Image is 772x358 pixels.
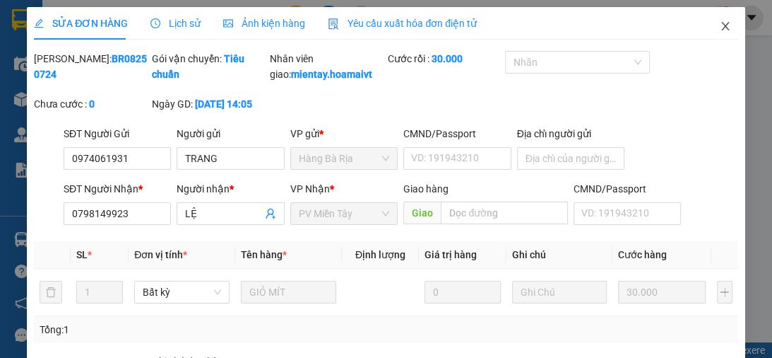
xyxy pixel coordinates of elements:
[387,51,502,67] div: Cước rồi :
[143,282,221,303] span: Bất kỳ
[40,281,62,304] button: delete
[517,147,624,170] input: Địa chỉ của người gửi
[512,281,607,304] input: Ghi Chú
[64,181,171,197] div: SĐT Người Nhận
[424,281,500,304] input: 0
[618,249,667,260] span: Cước hàng
[403,202,441,224] span: Giao
[34,51,149,82] div: [PERSON_NAME]:
[424,249,477,260] span: Giá trị hàng
[506,241,613,269] th: Ghi chú
[291,69,372,80] b: mientay.hoamaivt
[150,18,160,28] span: clock-circle
[265,208,276,219] span: user-add
[34,18,44,28] span: edit
[299,203,389,224] span: PV Miền Tây
[177,181,284,197] div: Người nhận
[706,7,745,47] button: Close
[177,126,284,142] div: Người gửi
[717,281,732,304] button: plus
[241,249,287,260] span: Tên hàng
[64,126,171,142] div: SĐT Người Gửi
[270,51,385,82] div: Nhân viên giao:
[89,98,95,110] b: 0
[34,96,149,112] div: Chưa cước :
[152,51,267,82] div: Gói vận chuyển:
[241,281,336,304] input: VD: Bàn, Ghế
[403,126,511,142] div: CMND/Passport
[431,53,462,64] b: 30.000
[223,18,305,29] span: Ảnh kiện hàng
[328,18,339,30] img: icon
[618,281,706,304] input: 0
[355,249,405,260] span: Định lượng
[574,181,681,197] div: CMND/Passport
[517,126,624,142] div: Địa chỉ người gửi
[290,126,398,142] div: VP gửi
[299,148,389,169] span: Hàng Bà Rịa
[134,249,187,260] span: Đơn vị tính
[290,183,330,195] span: VP Nhận
[328,18,477,29] span: Yêu cầu xuất hóa đơn điện tử
[150,18,201,29] span: Lịch sử
[441,202,568,224] input: Dọc đường
[403,183,449,195] span: Giao hàng
[34,18,128,29] span: SỬA ĐƠN HÀNG
[223,18,233,28] span: picture
[195,98,252,110] b: [DATE] 14:05
[152,96,267,112] div: Ngày GD:
[40,322,299,337] div: Tổng: 1
[720,21,731,32] span: close
[76,249,88,260] span: SL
